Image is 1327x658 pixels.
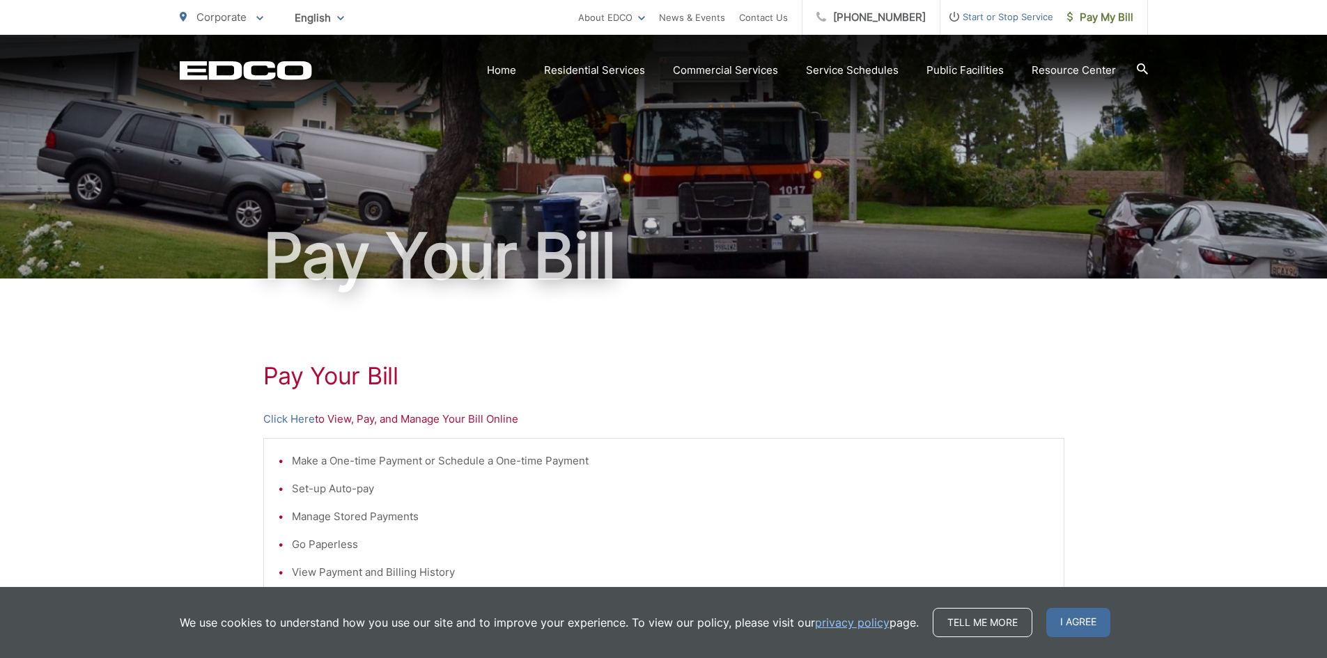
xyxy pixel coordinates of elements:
[292,536,1050,553] li: Go Paperless
[292,508,1050,525] li: Manage Stored Payments
[926,62,1004,79] a: Public Facilities
[292,480,1050,497] li: Set-up Auto-pay
[1067,9,1133,26] span: Pay My Bill
[739,9,788,26] a: Contact Us
[292,564,1050,581] li: View Payment and Billing History
[933,608,1032,637] a: Tell me more
[673,62,778,79] a: Commercial Services
[180,61,312,80] a: EDCD logo. Return to the homepage.
[1046,608,1110,637] span: I agree
[544,62,645,79] a: Residential Services
[284,6,355,30] span: English
[180,614,919,631] p: We use cookies to understand how you use our site and to improve your experience. To view our pol...
[806,62,899,79] a: Service Schedules
[659,9,725,26] a: News & Events
[578,9,645,26] a: About EDCO
[815,614,890,631] a: privacy policy
[1032,62,1116,79] a: Resource Center
[196,10,247,24] span: Corporate
[292,453,1050,469] li: Make a One-time Payment or Schedule a One-time Payment
[263,411,1064,428] p: to View, Pay, and Manage Your Bill Online
[487,62,516,79] a: Home
[263,362,1064,390] h1: Pay Your Bill
[263,411,315,428] a: Click Here
[180,221,1148,291] h1: Pay Your Bill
